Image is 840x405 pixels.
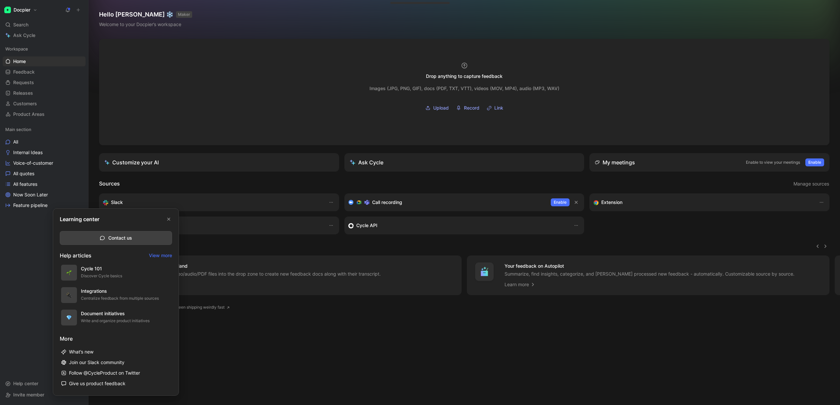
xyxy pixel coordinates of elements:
div: Centralize feedback from multiple sources [81,295,159,302]
a: What’s new [60,347,172,357]
img: 🌱 [66,270,72,275]
div: Document initiatives [81,310,150,318]
button: Contact us [60,231,172,245]
img: 🔌 [66,292,72,298]
h2: Learning center [60,215,99,223]
a: View more [149,252,172,259]
a: 🌱Cycle 101Discover Cycle basics [60,263,172,282]
h3: Help articles [60,252,91,259]
a: 💎Document initiativesWrite and organize product initiatives [60,308,172,327]
a: 🔌IntegrationsCentralize feedback from multiple sources [60,286,172,304]
a: Join our Slack community [60,357,172,368]
a: Follow @CycleProduct on Twitter [60,368,172,378]
div: Discover Cycle basics [81,273,122,279]
div: Write and organize product initiatives [81,318,150,324]
a: Give us product feedback [60,378,172,389]
h3: More [60,335,172,343]
div: Cycle 101 [81,265,122,273]
div: Integrations [81,287,159,295]
img: 💎 [66,315,72,320]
